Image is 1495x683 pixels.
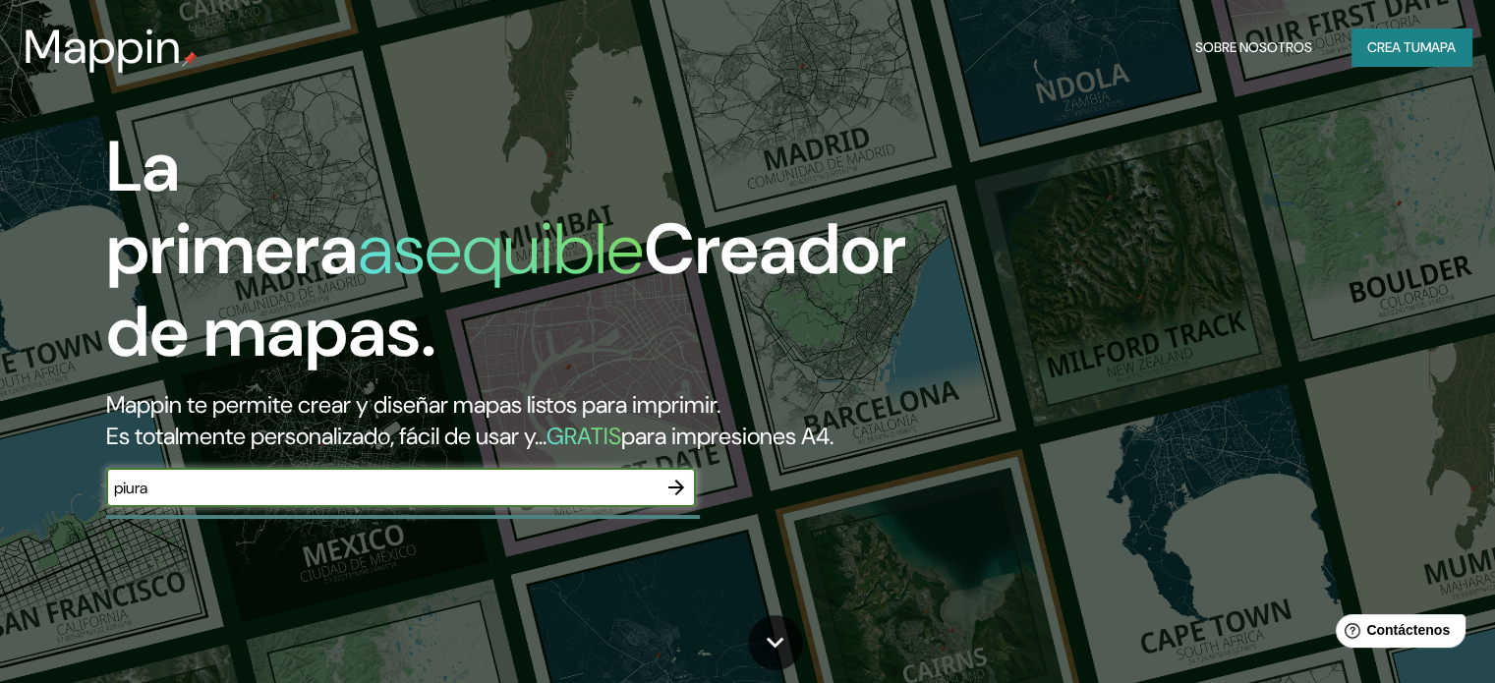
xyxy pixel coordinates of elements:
[621,421,834,451] font: para impresiones A4.
[1351,28,1471,66] button: Crea tumapa
[24,16,182,78] font: Mappin
[1187,28,1320,66] button: Sobre nosotros
[106,121,358,295] font: La primera
[106,389,720,420] font: Mappin te permite crear y diseñar mapas listos para imprimir.
[358,203,644,295] font: asequible
[106,203,906,377] font: Creador de mapas.
[1320,606,1473,661] iframe: Lanzador de widgets de ayuda
[1420,38,1456,56] font: mapa
[106,477,657,499] input: Elige tu lugar favorito
[106,421,546,451] font: Es totalmente personalizado, fácil de usar y...
[182,51,198,67] img: pin de mapeo
[1195,38,1312,56] font: Sobre nosotros
[1367,38,1420,56] font: Crea tu
[546,421,621,451] font: GRATIS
